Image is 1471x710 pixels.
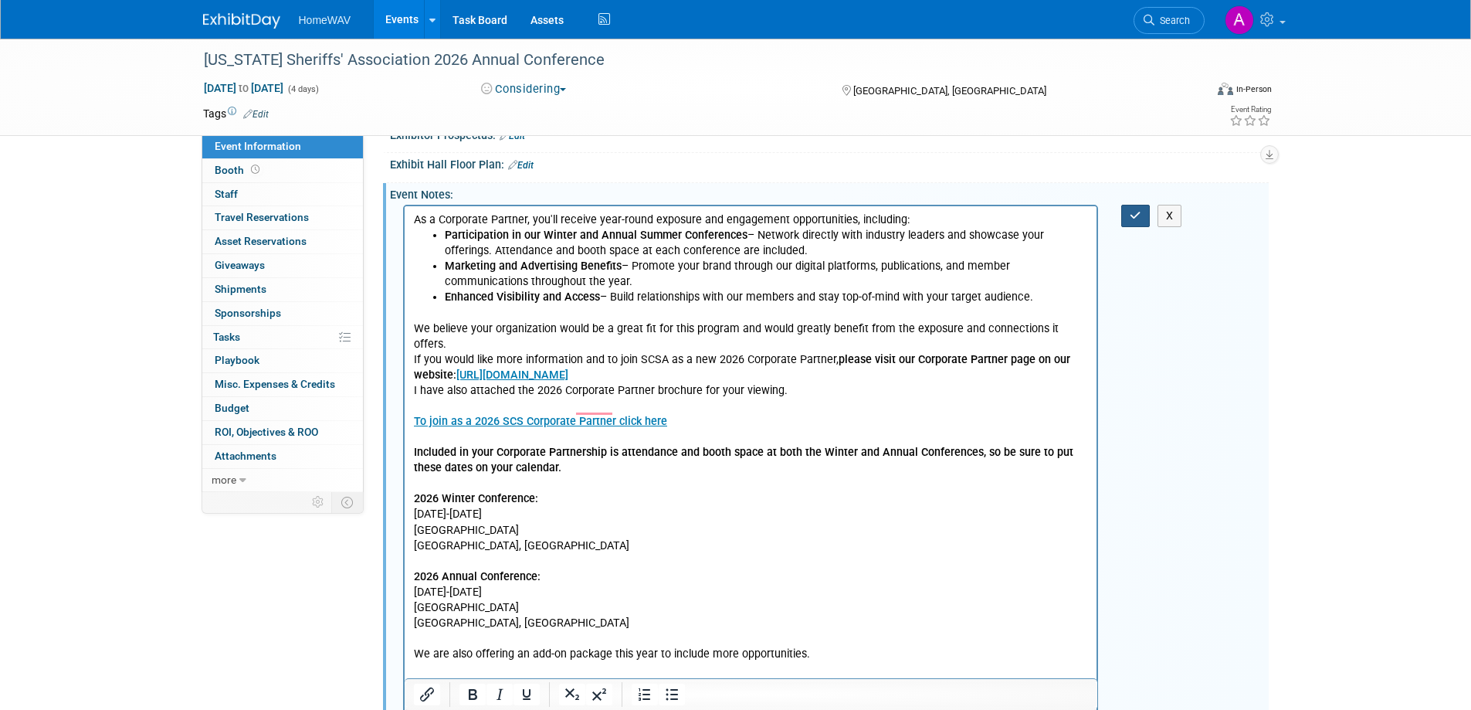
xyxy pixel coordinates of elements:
img: Format-Inperson.png [1218,83,1233,95]
b: please visit our Corporate Partner page on our website: [9,147,666,175]
button: Numbered list [632,684,658,705]
a: Asset Reservations [202,230,363,253]
li: – Promote your brand through our digital platforms, publications, and member communications throu... [40,53,684,83]
span: Sponsorships [215,307,281,319]
span: [DATE] [DATE] [203,81,284,95]
b: Participation in our Winter and Annual Summer Conferences [40,22,343,36]
b: 2026 Winter Conference: [9,286,134,299]
a: Budget [202,397,363,420]
span: Misc. Expenses & Credits [215,378,335,390]
a: Sponsorships [202,302,363,325]
button: Superscript [586,684,612,705]
li: – Build relationships with our members and stay top-of-mind with your target audience. [40,83,684,99]
i: Feature on SCSA website & on-line community; Company generated eblast sent to Sheriffs and Sherif... [9,550,664,594]
button: Bold [459,684,486,705]
a: Playbook [202,349,363,372]
button: Considering [476,81,572,97]
button: Italic [486,684,513,705]
b: Marketing and Advertising Benefits [40,53,217,66]
span: Giveaways [215,259,265,271]
a: Misc. Expenses & Credits [202,373,363,396]
button: Underline [513,684,540,705]
b: Enhanced Visibility and Access [40,84,195,97]
p: I have also attached the 2026 Corporate Partner brochure for your viewing. [9,177,684,192]
body: To enrich screen reader interactions, please activate Accessibility in Grammarly extension settings [8,6,685,596]
span: HomeWAV [299,14,351,26]
p: [DATE]-[DATE] [GEOGRAPHIC_DATA] [GEOGRAPHIC_DATA], [GEOGRAPHIC_DATA] [9,285,684,347]
a: Booth [202,159,363,182]
span: Budget [215,402,249,414]
p: • Annual Conference Event/Meal Sponsor [9,503,684,518]
a: more [202,469,363,492]
button: Insert/edit link [414,684,440,705]
div: Event Notes: [390,183,1269,202]
div: In-Person [1235,83,1272,95]
span: Event Information [215,140,301,152]
td: Toggle Event Tabs [331,492,363,512]
a: Search [1134,7,1205,34]
span: to [236,82,251,94]
span: (4 days) [286,84,319,94]
p: As a Corporate Partner, you'll receive year-round exposure and engagement opportunities, including: [9,6,684,22]
a: ROI, Objectives & ROO [202,421,363,444]
span: [GEOGRAPHIC_DATA], [GEOGRAPHIC_DATA] [853,85,1046,97]
span: Booth [215,164,263,176]
button: Subscript [559,684,585,705]
span: more [212,474,236,486]
a: Giveaways [202,254,363,277]
span: Tasks [213,331,240,343]
a: Staff [202,183,363,206]
button: X [1157,205,1182,227]
a: Travel Reservations [202,206,363,229]
a: Tasks [202,326,363,349]
div: Event Format [1113,80,1273,104]
img: Amanda Jasper [1225,5,1254,35]
a: Attachments [202,445,363,468]
p: • One (1) Additional Representative allowed at all Corporate Partner functions at both conferences. [9,518,684,534]
a: Event Information [202,135,363,158]
p: If you would like more information and to join SCSA as a new 2026 Corporate Partner, [9,146,684,177]
span: Attachments [215,450,276,462]
p: • Corporate Partner Spotlight of the Month—includes some of the following: [9,549,684,596]
td: Tags [203,106,269,121]
span: Travel Reservations [215,211,309,223]
span: ROI, Objectives & ROO [215,426,318,438]
p: • Training Session sponsor [9,534,684,549]
a: To join as a 2026 SCS Corporate Partner click here [9,209,263,222]
td: Personalize Event Tab Strip [305,492,332,512]
b: Included in your Corporate Partnership is attendance and booth space at both the Winter and Annua... [9,239,669,268]
p: We are also offering an add-on package this year to include more opportunities. [9,440,684,456]
b: Corporate Partner add-on package—$1200 ~ 12 available! [9,472,299,485]
button: Bullet list [659,684,685,705]
span: Staff [215,188,238,200]
a: Edit [508,160,534,171]
span: Shipments [215,283,266,295]
div: Event Rating [1229,106,1271,114]
div: [US_STATE] Sheriffs' Association 2026 Annual Conference [198,46,1181,74]
b: 2026 Annual Conference: [9,364,136,377]
span: Booth not reserved yet [248,164,263,175]
span: Search [1154,15,1190,26]
div: Exhibit Hall Floor Plan: [390,153,1269,173]
a: [URL][DOMAIN_NAME] [52,162,164,175]
img: ExhibitDay [203,13,280,29]
p: [DATE]-[DATE] [GEOGRAPHIC_DATA] [GEOGRAPHIC_DATA], [GEOGRAPHIC_DATA] [9,363,684,425]
a: Shipments [202,278,363,301]
span: Asset Reservations [215,235,307,247]
p: (Platinum & Diamond Levels include the add-on with their Corporate Partner Sponsorship) [9,487,684,502]
a: Edit [243,109,269,120]
p: We believe your organization would be a great fit for this program and would greatly benefit from... [9,115,684,146]
li: – Network directly with industry leaders and showcase your offerings. Attendance and booth space ... [40,22,684,53]
span: Playbook [215,354,259,366]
